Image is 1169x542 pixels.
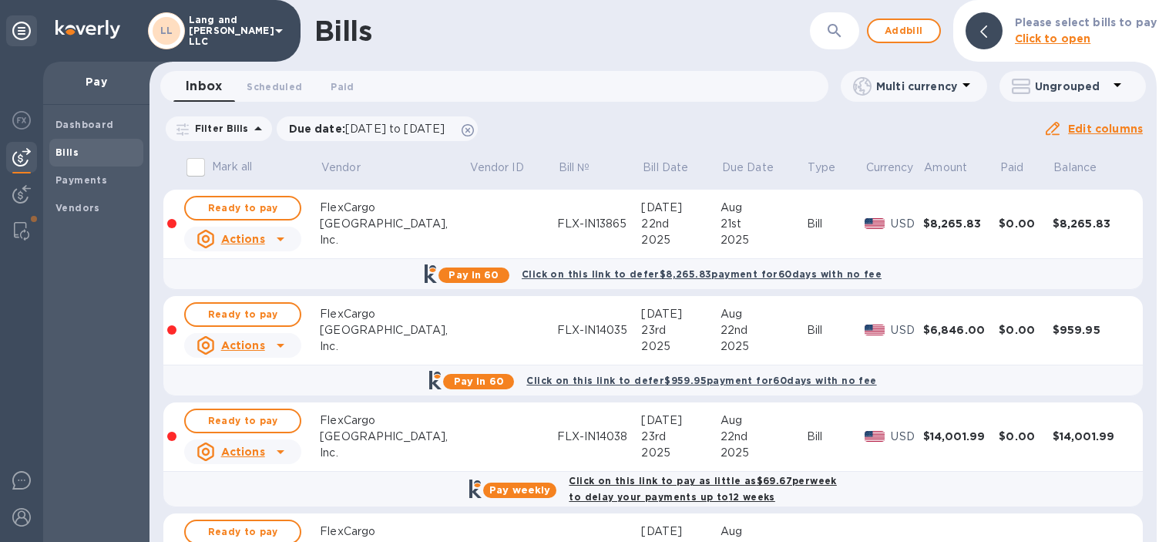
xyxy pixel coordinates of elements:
[999,322,1052,338] div: $0.00
[320,429,469,445] div: [GEOGRAPHIC_DATA],
[641,523,721,540] div: [DATE]
[55,202,100,214] b: Vendors
[559,160,610,176] span: Bill №
[1053,322,1129,338] div: $959.95
[807,216,865,232] div: Bill
[526,375,876,386] b: Click on this link to defer $959.95 payment for 60 days with no fee
[1000,160,1044,176] span: Paid
[999,216,1052,231] div: $0.00
[557,216,641,232] div: FLX-IN13865
[320,200,469,216] div: FlexCargo
[641,338,721,355] div: 2025
[198,305,287,324] span: Ready to pay
[721,445,807,461] div: 2025
[865,218,885,229] img: USD
[1053,216,1129,231] div: $8,265.83
[1053,160,1097,176] p: Balance
[866,160,914,176] p: Currency
[12,111,31,130] img: Foreign exchange
[641,322,721,338] div: 23rd
[198,412,287,430] span: Ready to pay
[448,269,499,281] b: Pay in 60
[1053,429,1129,444] div: $14,001.99
[198,523,287,541] span: Ready to pay
[189,15,266,47] p: Lang and [PERSON_NAME] LLC
[1000,160,1024,176] p: Paid
[314,15,371,47] h1: Bills
[721,200,807,216] div: Aug
[881,22,927,40] span: Add bill
[867,19,941,43] button: Addbill
[55,146,79,158] b: Bills
[557,322,641,338] div: FLX-IN14035
[891,216,922,232] p: USD
[891,322,922,338] p: USD
[1053,160,1117,176] span: Balance
[470,160,524,176] p: Vendor ID
[320,445,469,461] div: Inc.
[522,268,882,280] b: Click on this link to defer $8,265.83 payment for 60 days with no fee
[55,74,137,89] p: Pay
[999,429,1052,444] div: $0.00
[923,216,999,231] div: $8,265.83
[184,409,301,433] button: Ready to pay
[721,338,807,355] div: 2025
[721,306,807,322] div: Aug
[569,475,836,503] b: Click on this link to pay as little as $69.67 per week to delay your payments up to 12 weeks
[489,484,550,496] b: Pay weekly
[470,160,544,176] span: Vendor ID
[184,196,301,221] button: Ready to pay
[641,306,721,322] div: [DATE]
[184,302,301,327] button: Ready to pay
[641,445,721,461] div: 2025
[808,160,835,176] p: Type
[221,446,265,458] u: Actions
[643,160,688,176] p: Bill Date
[198,199,287,217] span: Ready to pay
[923,322,999,338] div: $6,846.00
[320,322,469,338] div: [GEOGRAPHIC_DATA],
[1035,79,1108,94] p: Ungrouped
[320,306,469,322] div: FlexCargo
[924,160,967,176] p: Amount
[55,119,114,130] b: Dashboard
[807,429,865,445] div: Bill
[721,216,807,232] div: 21st
[559,160,590,176] p: Bill №
[221,339,265,352] u: Actions
[641,200,721,216] div: [DATE]
[320,523,469,540] div: FlexCargo
[924,160,987,176] span: Amount
[641,232,721,248] div: 2025
[641,412,721,429] div: [DATE]
[6,15,37,46] div: Unpin categories
[808,160,855,176] span: Type
[55,174,107,186] b: Payments
[189,122,249,135] p: Filter Bills
[557,429,641,445] div: FLX-IN14038
[721,429,807,445] div: 22nd
[923,429,999,444] div: $14,001.99
[865,325,885,335] img: USD
[320,412,469,429] div: FlexCargo
[876,79,957,94] p: Multi currency
[331,79,354,95] span: Paid
[891,429,922,445] p: USD
[320,338,469,355] div: Inc.
[1015,16,1157,29] b: Please select bills to pay
[186,76,222,97] span: Inbox
[641,429,721,445] div: 23rd
[55,20,120,39] img: Logo
[721,412,807,429] div: Aug
[641,216,721,232] div: 22nd
[277,116,479,141] div: Due date:[DATE] to [DATE]
[865,431,885,442] img: USD
[643,160,708,176] span: Bill Date
[320,216,469,232] div: [GEOGRAPHIC_DATA],
[454,375,504,387] b: Pay in 60
[1068,123,1143,135] u: Edit columns
[722,160,774,176] p: Due Date
[321,160,381,176] span: Vendor
[721,523,807,540] div: Aug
